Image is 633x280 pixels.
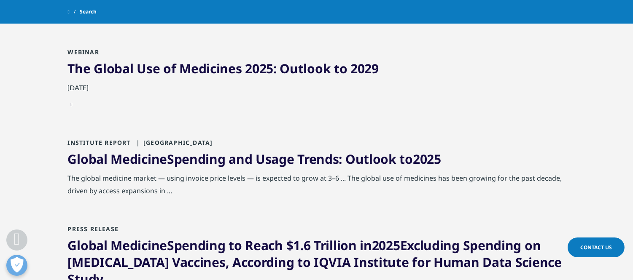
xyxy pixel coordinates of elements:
[68,150,108,168] span: Global
[80,4,97,19] span: Search
[68,60,91,77] span: The
[245,60,273,77] span: 2025
[94,60,133,77] span: Global
[68,139,131,147] span: Institute Report
[6,255,27,276] button: Abrir preferências
[137,60,160,77] span: Use
[133,139,213,147] span: [GEOGRAPHIC_DATA]
[68,225,119,233] span: Press Release
[68,60,379,77] a: The Global Use of Medicines 2025: Outlook to 2029
[179,60,242,77] span: Medicines
[68,172,566,201] div: The global medicine market — using invoice price levels — is expected to grow at 3–6 ... The glob...
[110,150,167,168] span: Medicine
[68,48,99,56] span: Webinar
[110,237,167,254] span: Medicine
[68,81,566,98] div: [DATE]
[413,150,441,168] span: 2025
[163,60,176,77] span: of
[372,237,400,254] span: 2025
[68,150,441,168] a: Global MedicineSpending and Usage Trends: Outlook to2025
[580,244,612,251] span: Contact Us
[68,237,108,254] span: Global
[568,237,625,257] a: Contact Us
